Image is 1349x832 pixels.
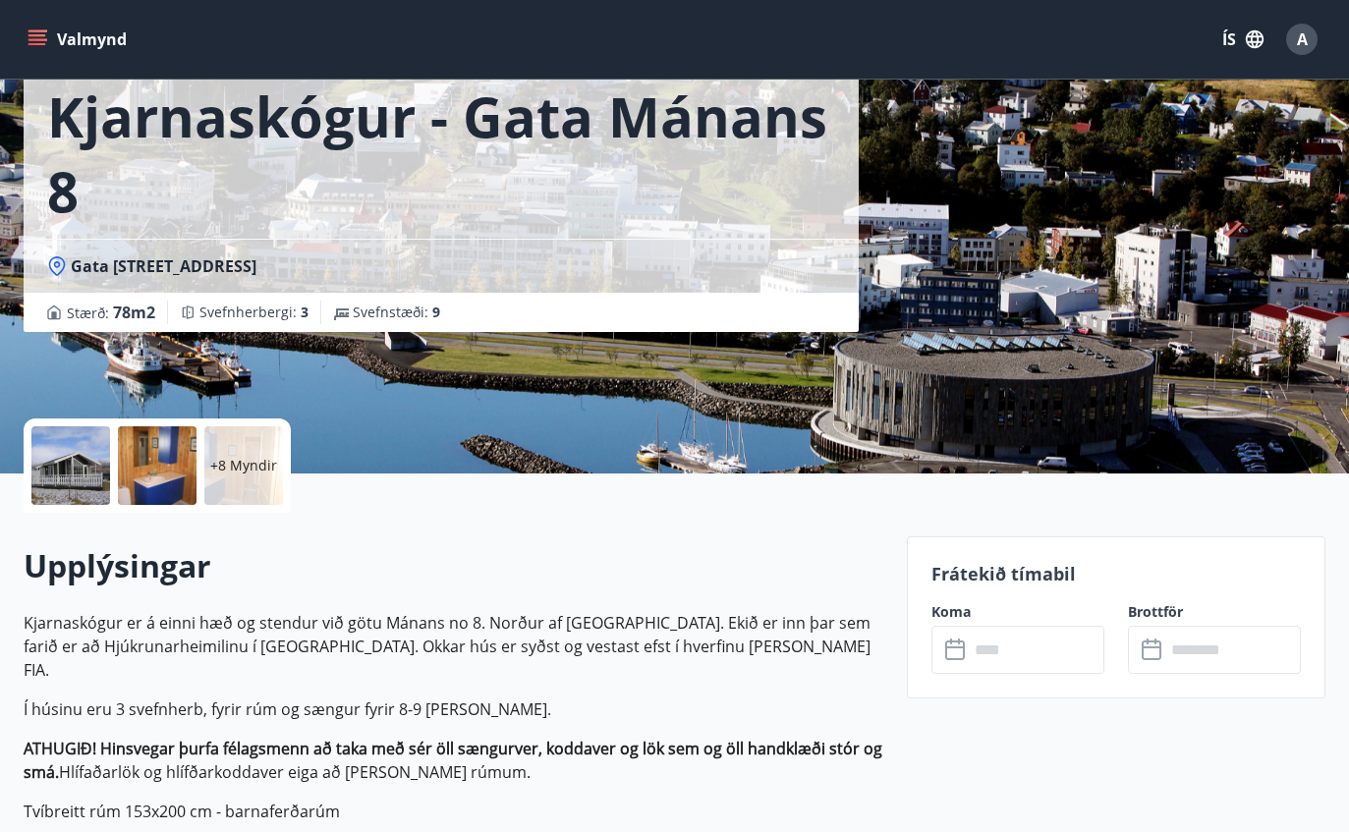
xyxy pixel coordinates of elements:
[67,301,155,324] span: Stærð :
[113,302,155,323] span: 78 m2
[24,800,883,823] p: Tvíbreitt rúm 153x200 cm - barnaferðarúm
[931,561,1301,586] p: Frátekið tímabil
[24,611,883,682] p: Kjarnaskógur er á einni hæð og stendur við götu Mánans no 8. Norður af [GEOGRAPHIC_DATA]. Ekið er...
[353,303,440,322] span: Svefnstæði :
[1297,28,1308,50] span: A
[1128,602,1301,622] label: Brottför
[47,79,835,228] h1: Kjarnaskógur - Gata Mánans 8
[24,738,882,783] strong: ATHUGIÐ! Hinsvegar þurfa félagsmenn að taka með sér öll sængurver, koddaver og lök sem og öll han...
[931,602,1104,622] label: Koma
[24,544,883,587] h2: Upplýsingar
[210,456,277,475] p: +8 Myndir
[301,303,309,321] span: 3
[24,697,883,721] p: Í húsinu eru 3 svefnherb, fyrir rúm og sængur fyrir 8-9 [PERSON_NAME].
[24,737,883,784] p: Hlífaðarlök og hlífðarkoddaver eiga að [PERSON_NAME] rúmum.
[432,303,440,321] span: 9
[1278,16,1325,63] button: A
[24,22,135,57] button: menu
[199,303,309,322] span: Svefnherbergi :
[71,255,256,277] span: Gata [STREET_ADDRESS]
[1211,22,1274,57] button: ÍS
